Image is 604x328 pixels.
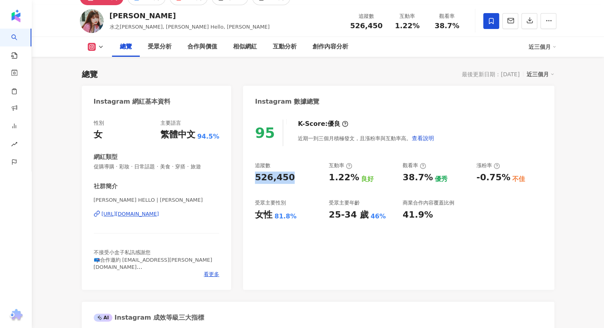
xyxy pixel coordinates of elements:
div: 近期一到三個月積極發文，且漲粉率與互動率高。 [298,130,434,146]
div: 互動率 [329,162,352,169]
a: [URL][DOMAIN_NAME] [94,210,220,218]
div: 受眾分析 [148,42,172,52]
div: 受眾主要性別 [255,199,286,206]
div: Instagram 成效等級三大指標 [94,313,204,322]
button: 查看說明 [411,130,434,146]
img: logo icon [10,10,22,22]
div: [PERSON_NAME] [110,11,270,21]
div: 觀看率 [403,162,426,169]
span: 看更多 [204,271,219,278]
div: 女性 [255,209,272,221]
img: chrome extension [8,309,24,322]
span: [PERSON_NAME] HELLO | [PERSON_NAME] [94,197,220,204]
div: 近三個月 [527,69,554,79]
div: 受眾主要年齡 [329,199,360,206]
span: 94.5% [197,132,220,141]
div: 互動分析 [273,42,297,52]
div: 優秀 [435,175,448,183]
div: Instagram 網紅基本資料 [94,97,171,106]
div: 41.9% [403,209,433,221]
span: 促購導購 · 彩妝 · 日常話題 · 美食 · 穿搭 · 旅遊 [94,163,220,170]
div: [URL][DOMAIN_NAME] [102,210,159,218]
div: 1.22% [329,172,359,184]
div: 社群簡介 [94,182,118,191]
div: -0.75% [477,172,510,184]
span: 38.7% [434,22,459,30]
img: KOL Avatar [80,9,104,33]
a: search [11,29,27,60]
div: 女 [94,129,102,141]
div: 網紅類型 [94,153,118,161]
div: 合作與價值 [187,42,217,52]
div: 漲粉率 [477,162,500,169]
div: 526,450 [255,172,295,184]
div: 主要語言 [160,120,181,127]
span: 526,450 [350,21,383,30]
span: 1.22% [395,22,419,30]
div: 商業合作內容覆蓋比例 [403,199,454,206]
div: 38.7% [403,172,433,184]
div: Instagram 數據總覽 [255,97,319,106]
span: 水之[PERSON_NAME], [PERSON_NAME] Hello, [PERSON_NAME] [110,24,270,30]
div: 不佳 [512,175,525,183]
div: 優良 [328,120,340,128]
div: 46% [371,212,386,221]
span: 不接受小盒子私訊感謝您 📪合作邀約 [EMAIL_ADDRESS][PERSON_NAME][DOMAIN_NAME] 🪐礦礦曬圖帳 @shih.[PERSON_NAME] #Youtube [94,249,212,284]
div: 95 [255,125,275,141]
div: 互動率 [392,12,423,20]
div: 25-34 歲 [329,209,369,221]
div: AI [94,314,113,322]
div: 創作內容分析 [313,42,348,52]
div: 觀看率 [432,12,462,20]
div: 相似網紅 [233,42,257,52]
div: 良好 [361,175,374,183]
div: K-Score : [298,120,348,128]
div: 繁體中文 [160,129,195,141]
div: 最後更新日期：[DATE] [462,71,519,77]
div: 81.8% [274,212,297,221]
div: 追蹤數 [255,162,270,169]
div: 追蹤數 [350,12,383,20]
div: 總覽 [82,69,98,80]
span: rise [11,136,17,154]
div: 總覽 [120,42,132,52]
div: 性別 [94,120,104,127]
div: 近三個月 [529,41,556,53]
span: 查看說明 [412,135,434,141]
